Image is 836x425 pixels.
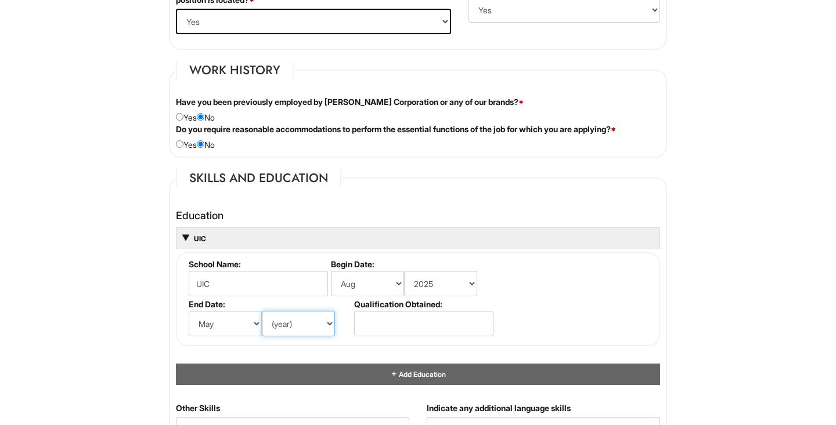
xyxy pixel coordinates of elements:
span: Add Education [398,370,446,379]
h4: Education [176,210,660,221]
label: School Name: [189,259,326,269]
div: Yes No [167,123,669,151]
label: Other Skills [176,402,220,414]
a: Add Education [390,370,446,379]
select: (Yes / No) [176,9,451,34]
legend: Work History [176,61,294,79]
label: Have you been previously employed by [PERSON_NAME] Corporation or any of our brands? [176,96,524,108]
label: Do you require reasonable accommodations to perform the essential functions of the job for which ... [176,123,616,135]
label: Indicate any additional language skills [427,402,571,414]
a: UIC [193,234,206,243]
label: End Date: [189,299,349,309]
legend: Skills and Education [176,169,341,187]
div: Yes No [167,96,669,123]
label: Qualification Obtained: [354,299,492,309]
label: Begin Date: [331,259,492,269]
